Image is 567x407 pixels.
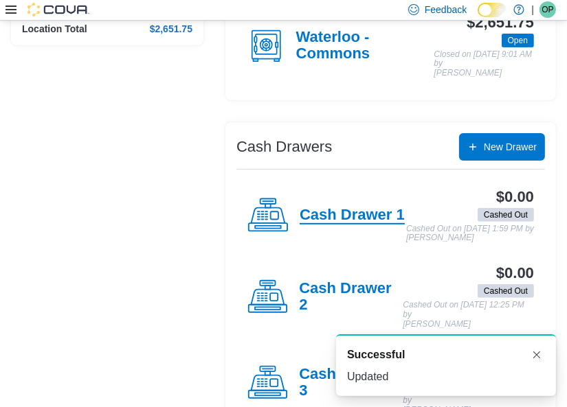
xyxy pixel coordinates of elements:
[496,189,534,205] h3: $0.00
[425,3,467,16] span: Feedback
[150,23,192,34] h4: $2,651.75
[434,50,534,78] p: Closed on [DATE] 9:01 AM by [PERSON_NAME]
[508,34,528,47] span: Open
[406,224,534,243] p: Cashed Out on [DATE] 1:59 PM by [PERSON_NAME]
[540,1,556,18] div: Owen Pfaff
[502,34,534,47] span: Open
[347,347,545,363] div: Notification
[484,285,528,297] span: Cashed Out
[478,3,507,17] input: Dark Mode
[347,347,405,363] span: Successful
[27,3,89,16] img: Cova
[403,301,534,329] p: Cashed Out on [DATE] 12:25 PM by [PERSON_NAME]
[484,209,528,221] span: Cashed Out
[531,1,534,18] p: |
[299,280,403,314] h4: Cash Drawer 2
[478,17,478,18] span: Dark Mode
[22,23,87,34] h4: Location Total
[484,140,537,154] span: New Drawer
[478,208,534,222] span: Cashed Out
[529,347,545,363] button: Dismiss toast
[300,207,405,224] h4: Cash Drawer 1
[236,139,332,155] h3: Cash Drawers
[542,1,553,18] span: OP
[496,265,534,281] h3: $0.00
[478,284,534,298] span: Cashed Out
[347,369,545,385] div: Updated
[459,133,545,161] button: New Drawer
[296,29,434,63] h4: Waterloo - Commons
